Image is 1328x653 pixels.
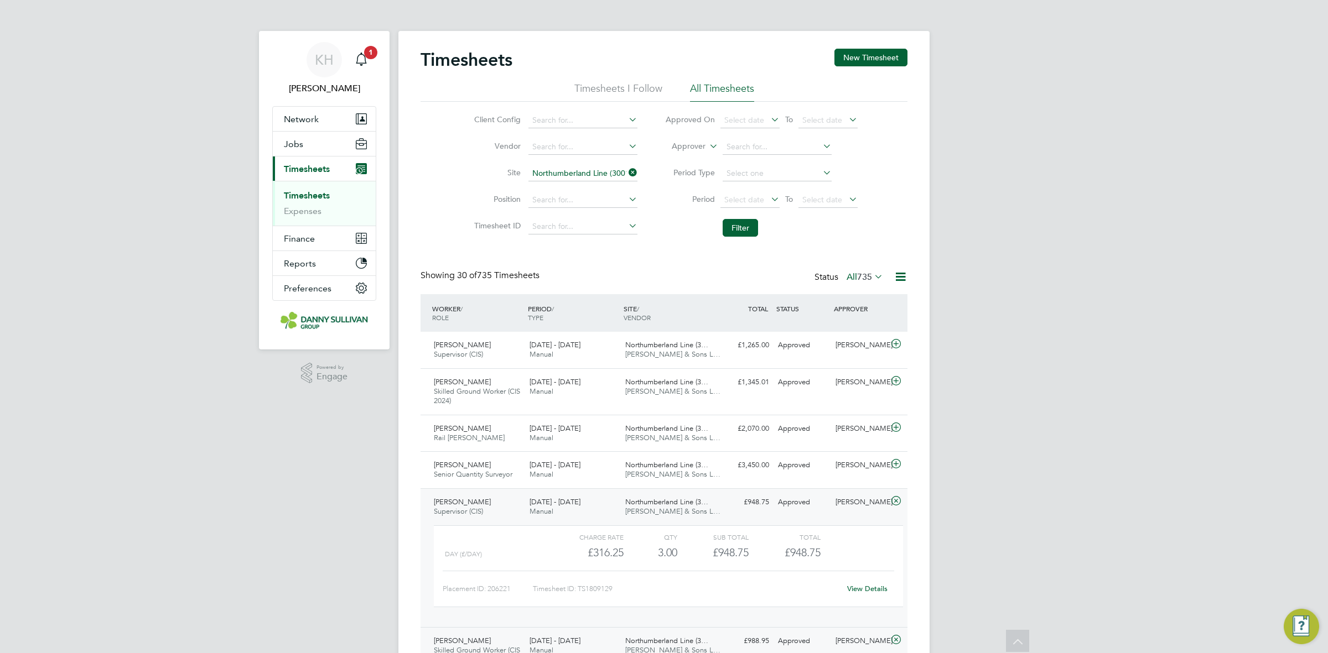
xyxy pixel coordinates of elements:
span: 30 of [457,270,477,281]
span: Northumberland Line (3… [625,636,708,645]
div: SITE [621,299,717,327]
button: Reports [273,251,376,275]
label: Approver [656,141,705,152]
input: Search for... [723,139,832,155]
button: Jobs [273,132,376,156]
span: 735 [857,271,872,283]
div: QTY [624,530,677,544]
div: £316.25 [552,544,624,562]
div: £948.75 [677,544,749,562]
span: Network [284,114,319,124]
button: Finance [273,226,376,250]
div: Approved [774,456,831,474]
div: £1,265.00 [716,336,774,354]
div: [PERSON_NAME] [831,373,889,391]
a: Go to home page [272,312,376,330]
div: APPROVER [831,299,889,318]
span: 1 [364,46,377,59]
span: Select date [724,195,764,205]
span: Manual [530,433,553,442]
div: Timesheets [273,181,376,226]
span: Select date [724,115,764,125]
div: Approved [774,632,831,650]
div: [PERSON_NAME] [831,456,889,474]
input: Search for... [528,113,637,128]
li: All Timesheets [690,82,754,102]
input: Select one [723,166,832,181]
label: Site [471,168,521,177]
div: Status [815,270,885,285]
span: Select date [802,115,842,125]
span: [PERSON_NAME] [434,424,491,433]
span: DAY (£/day) [445,550,482,558]
span: TOTAL [748,304,768,313]
button: Network [273,107,376,131]
span: Preferences [284,283,331,294]
a: Powered byEngage [301,363,348,384]
span: 735 Timesheets [457,270,539,281]
label: All [847,271,883,283]
a: KH[PERSON_NAME] [272,42,376,95]
span: VENDOR [624,313,651,322]
span: TYPE [528,313,543,322]
span: Jobs [284,139,303,149]
div: Charge rate [552,530,624,544]
div: Approved [774,493,831,511]
span: [PERSON_NAME] & Sons L… [625,433,720,442]
span: [DATE] - [DATE] [530,636,580,645]
span: / [552,304,554,313]
a: Timesheets [284,190,330,201]
span: [DATE] - [DATE] [530,497,580,506]
span: Manual [530,506,553,516]
button: Preferences [273,276,376,300]
span: Manual [530,469,553,479]
div: [PERSON_NAME] [831,336,889,354]
div: 3.00 [624,544,677,562]
span: Timesheets [284,164,330,174]
span: Reports [284,258,316,269]
a: 1 [350,42,372,77]
div: Total [749,530,820,544]
label: Approved On [665,114,715,124]
span: £948.75 [785,546,821,559]
span: Northumberland Line (3… [625,340,708,349]
nav: Main navigation [259,31,390,349]
span: Engage [317,372,347,382]
div: £988.95 [716,632,774,650]
span: [PERSON_NAME] [434,377,491,386]
div: [PERSON_NAME] [831,632,889,650]
span: / [637,304,639,313]
span: Katie Holland [272,82,376,95]
span: [PERSON_NAME] [434,497,491,506]
input: Search for... [528,192,637,208]
img: dannysullivan-logo-retina.png [281,312,368,330]
span: [DATE] - [DATE] [530,377,580,386]
div: £3,450.00 [716,456,774,474]
span: Northumberland Line (3… [625,497,708,506]
input: Search for... [528,219,637,234]
span: [PERSON_NAME] [434,460,491,469]
a: Expenses [284,206,321,216]
span: / [460,304,463,313]
li: Timesheets I Follow [574,82,662,102]
label: Period [665,194,715,204]
span: KH [315,53,334,67]
span: Northumberland Line (3… [625,460,708,469]
div: Sub Total [677,530,749,544]
span: [PERSON_NAME] [434,636,491,645]
label: Period Type [665,168,715,177]
span: Select date [802,195,842,205]
div: Approved [774,420,831,438]
span: [DATE] - [DATE] [530,424,580,433]
span: Powered by [317,363,347,372]
button: Filter [723,219,758,237]
label: Timesheet ID [471,221,521,231]
label: Position [471,194,521,204]
span: Skilled Ground Worker (CIS 2024) [434,386,520,405]
div: PERIOD [525,299,621,327]
span: Northumberland Line (3… [625,424,708,433]
span: Supervisor (CIS) [434,349,483,359]
span: To [782,192,796,206]
div: [PERSON_NAME] [831,420,889,438]
div: Showing [421,270,542,281]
